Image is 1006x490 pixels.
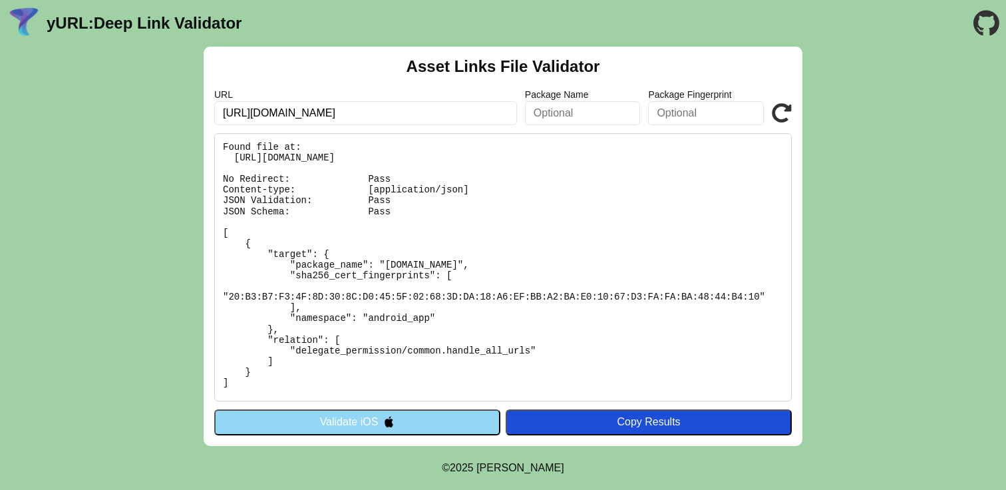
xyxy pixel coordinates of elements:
label: URL [214,89,517,100]
h2: Asset Links File Validator [407,57,600,76]
input: Optional [525,101,641,125]
span: 2025 [450,462,474,473]
pre: Found file at: [URL][DOMAIN_NAME] No Redirect: Pass Content-type: [application/json] JSON Validat... [214,133,792,401]
label: Package Fingerprint [648,89,764,100]
input: Optional [648,101,764,125]
div: Copy Results [512,416,785,428]
button: Copy Results [506,409,792,435]
footer: © [442,446,564,490]
a: yURL:Deep Link Validator [47,14,242,33]
button: Validate iOS [214,409,500,435]
input: Required [214,101,517,125]
a: Michael Ibragimchayev's Personal Site [476,462,564,473]
img: appleIcon.svg [383,416,395,427]
img: yURL Logo [7,6,41,41]
label: Package Name [525,89,641,100]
